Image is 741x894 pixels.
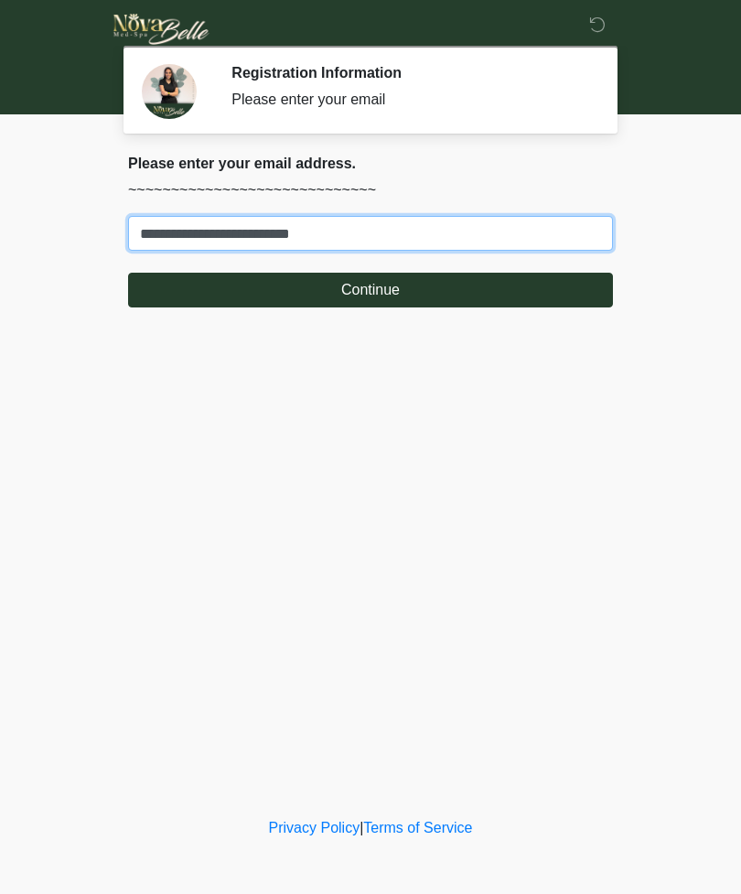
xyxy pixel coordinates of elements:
a: Privacy Policy [269,820,360,835]
img: Novabelle medspa Logo [110,14,213,45]
h2: Registration Information [231,64,585,81]
button: Continue [128,273,613,307]
div: Please enter your email [231,89,585,111]
a: Terms of Service [363,820,472,835]
p: ~~~~~~~~~~~~~~~~~~~~~~~~~~~~~ [128,179,613,201]
a: | [360,820,363,835]
h2: Please enter your email address. [128,155,613,172]
img: Agent Avatar [142,64,197,119]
